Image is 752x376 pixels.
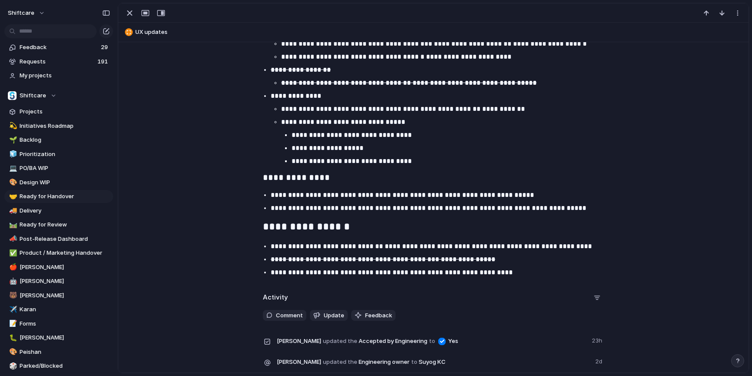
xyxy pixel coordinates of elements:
button: Shiftcare [4,89,113,102]
a: 🎲Parked/Blocked [4,359,113,373]
div: 🎨 [9,177,15,187]
a: 🤝Ready for Handover [4,190,113,203]
button: shiftcare [4,6,50,20]
span: Peishan [20,348,110,356]
span: updated the [323,337,357,346]
div: ✅ [9,248,15,258]
button: 🛤️ [8,220,17,229]
a: ✅Product / Marketing Handover [4,246,113,260]
div: 🎨Peishan [4,346,113,359]
span: PO/BA WIP [20,164,110,173]
div: 🎨 [9,347,15,357]
span: Backlog [20,136,110,144]
span: Engineering owner [277,356,590,368]
span: Design WIP [20,178,110,187]
button: 🤖 [8,277,17,286]
button: 💻 [8,164,17,173]
a: 📣Post-Release Dashboard [4,233,113,246]
a: My projects [4,69,113,82]
span: Yes [448,337,458,346]
button: 📣 [8,235,17,243]
span: [PERSON_NAME] [277,358,321,366]
div: ✈️ [9,305,15,315]
span: Parked/Blocked [20,362,110,370]
span: 191 [97,57,110,66]
span: [PERSON_NAME] [20,277,110,286]
span: Comment [276,311,303,320]
span: Requests [20,57,95,66]
button: ✅ [8,249,17,257]
span: Update [324,311,344,320]
div: 🐛 [9,333,15,343]
div: 🧊 [9,149,15,159]
span: Karan [20,305,110,314]
span: [PERSON_NAME] [20,333,110,342]
button: ✈️ [8,305,17,314]
div: 📝Forms [4,317,113,330]
div: 🎲 [9,361,15,371]
span: [PERSON_NAME] [20,263,110,272]
a: 💫Initiatives Roadmap [4,120,113,133]
span: to [411,358,417,366]
span: 29 [101,43,110,52]
span: Forms [20,319,110,328]
a: Feedback29 [4,41,113,54]
div: 🤖 [9,276,15,286]
a: 🐛[PERSON_NAME] [4,331,113,344]
span: [PERSON_NAME] [277,337,321,346]
div: 🌱 [9,135,15,145]
a: 🍎[PERSON_NAME] [4,261,113,274]
a: 🚚Delivery [4,204,113,217]
span: Accepted by Engineering [277,335,587,347]
a: ✈️Karan [4,303,113,316]
button: Comment [263,310,306,321]
button: 🧊 [8,150,17,159]
button: 📝 [8,319,17,328]
a: 🧊Prioritization [4,148,113,161]
div: 🛤️Ready for Review [4,218,113,231]
span: Projects [20,107,110,116]
span: shiftcare [8,9,34,17]
span: My projects [20,71,110,80]
button: 🍎 [8,263,17,272]
div: 🐻 [9,290,15,300]
span: Suyog KC [419,358,446,366]
span: Feedback [20,43,98,52]
span: to [429,337,435,346]
span: Delivery [20,206,110,215]
div: 🚚 [9,206,15,216]
a: 🌱Backlog [4,133,113,146]
div: 🤝 [9,192,15,202]
span: [PERSON_NAME] [20,291,110,300]
span: Ready for Review [20,220,110,229]
button: 🐻 [8,291,17,300]
a: 🤖[PERSON_NAME] [4,275,113,288]
span: Post-Release Dashboard [20,235,110,243]
a: 🎨Design WIP [4,176,113,189]
a: 🐻[PERSON_NAME] [4,289,113,302]
a: Projects [4,105,113,118]
span: Shiftcare [20,91,46,100]
button: Feedback [351,310,396,321]
button: 🐛 [8,333,17,342]
button: Update [310,310,348,321]
div: 💻 [9,163,15,173]
div: 📣 [9,234,15,244]
div: 💻PO/BA WIP [4,162,113,175]
button: 🚚 [8,206,17,215]
span: 23h [592,335,604,345]
div: 🛤️ [9,220,15,230]
span: Initiatives Roadmap [20,122,110,130]
a: Requests191 [4,55,113,68]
